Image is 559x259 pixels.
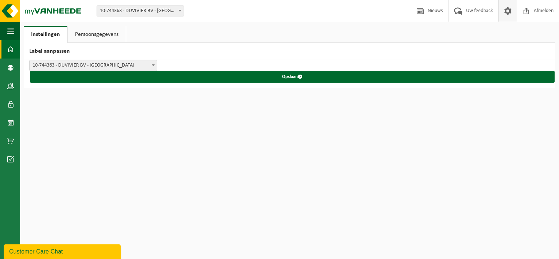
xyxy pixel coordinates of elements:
a: Instellingen [24,26,67,43]
span: 10-744363 - DUVIVIER BV - BRUGGE [97,6,184,16]
h2: Label aanpassen [24,43,555,60]
button: Opslaan [30,71,555,83]
iframe: chat widget [4,243,122,259]
span: 10-744363 - DUVIVIER BV - BRUGGE [29,60,157,71]
span: 10-744363 - DUVIVIER BV - BRUGGE [30,60,157,71]
a: Persoonsgegevens [68,26,126,43]
span: 10-744363 - DUVIVIER BV - BRUGGE [97,5,184,16]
